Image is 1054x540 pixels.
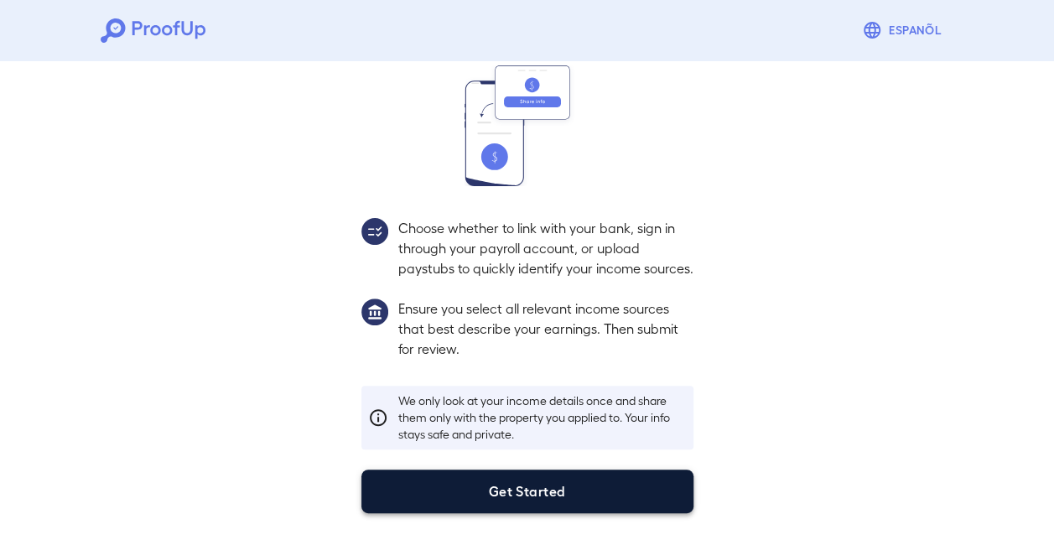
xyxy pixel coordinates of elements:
p: Choose whether to link with your bank, sign in through your payroll account, or upload paystubs t... [398,218,693,278]
button: Get Started [361,470,693,513]
img: group2.svg [361,218,388,245]
img: transfer_money.svg [465,65,590,186]
button: Espanõl [855,13,953,47]
img: group1.svg [361,299,388,325]
p: Ensure you select all relevant income sources that best describe your earnings. Then submit for r... [398,299,693,359]
p: We only look at your income details once and share them only with the property you applied to. Yo... [398,392,687,443]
